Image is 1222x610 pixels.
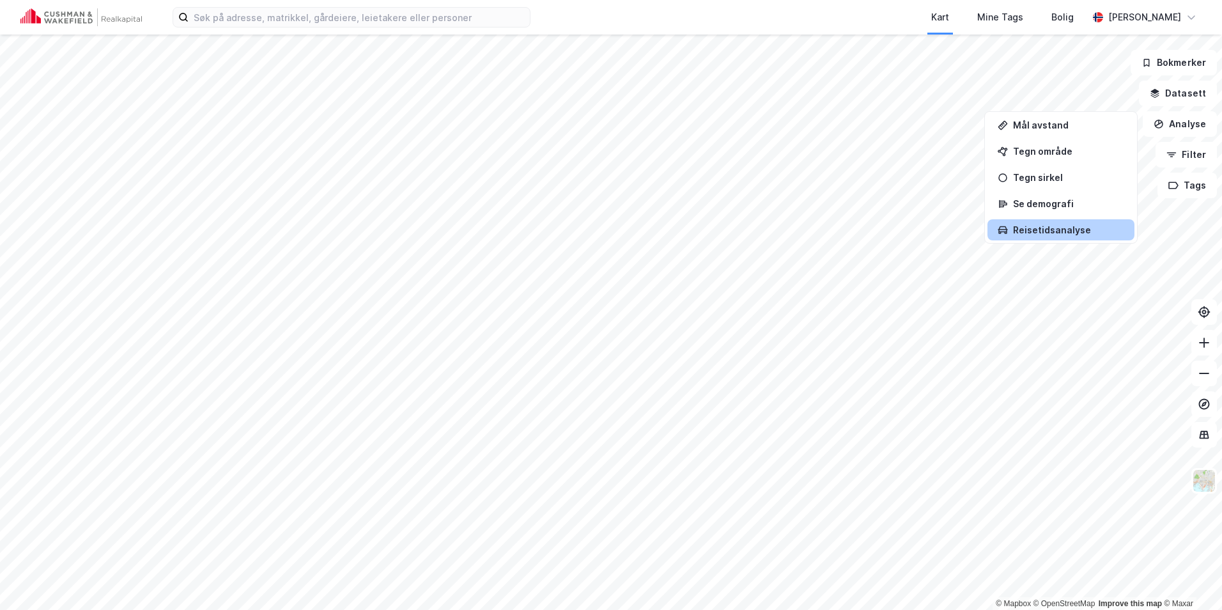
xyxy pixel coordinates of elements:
[189,8,530,27] input: Søk på adresse, matrikkel, gårdeiere, leietakere eller personer
[1143,111,1217,137] button: Analyse
[1033,599,1095,608] a: OpenStreetMap
[1131,50,1217,75] button: Bokmerker
[1051,10,1074,25] div: Bolig
[977,10,1023,25] div: Mine Tags
[1099,599,1162,608] a: Improve this map
[1192,469,1216,493] img: Z
[1013,172,1124,183] div: Tegn sirkel
[1158,549,1222,610] iframe: Chat Widget
[1013,198,1124,209] div: Se demografi
[1157,173,1217,198] button: Tags
[1139,81,1217,106] button: Datasett
[1013,224,1124,235] div: Reisetidsanalyse
[1013,146,1124,157] div: Tegn område
[1158,549,1222,610] div: Kontrollprogram for chat
[931,10,949,25] div: Kart
[1013,120,1124,130] div: Mål avstand
[1108,10,1181,25] div: [PERSON_NAME]
[1156,142,1217,168] button: Filter
[996,599,1031,608] a: Mapbox
[20,8,142,26] img: cushman-wakefield-realkapital-logo.202ea83816669bd177139c58696a8fa1.svg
